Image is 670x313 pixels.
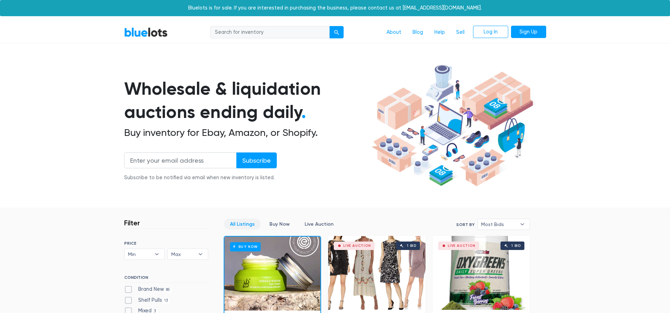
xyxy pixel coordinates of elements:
[124,27,168,37] a: BlueLots
[328,236,426,310] a: Live Auction 1 bid
[301,101,306,123] span: .
[429,26,451,39] a: Help
[224,237,320,311] a: Buy Now
[236,152,277,168] input: Subscribe
[124,286,172,293] label: Brand New
[224,219,261,230] a: All Listings
[343,244,371,248] div: Live Auction
[451,26,470,39] a: Sell
[230,242,261,251] h6: Buy Now
[124,77,369,124] h1: Wholesale & liquidation auctions ending daily
[481,219,516,230] span: Most Bids
[128,249,151,259] span: Min
[456,221,474,228] label: Sort By
[407,244,416,248] div: 1 bid
[124,219,140,227] h3: Filter
[473,26,508,38] a: Log In
[124,296,170,304] label: Shelf Pulls
[124,174,277,182] div: Subscribe to be notified via email when new inventory is listed.
[124,275,208,283] h6: CONDITION
[210,26,330,39] input: Search for inventory
[511,244,521,248] div: 1 bid
[164,287,172,293] span: 85
[124,127,369,139] h2: Buy inventory for Ebay, Amazon, or Shopify.
[448,244,476,248] div: Live Auction
[124,241,208,246] h6: PRICE
[171,249,194,259] span: Max
[193,249,208,259] b: ▾
[162,298,170,303] span: 13
[124,152,237,168] input: Enter your email address
[407,26,429,39] a: Blog
[149,249,164,259] b: ▾
[369,62,536,190] img: hero-ee84e7d0318cb26816c560f6b4441b76977f77a177738b4e94f68c95b2b83dbb.png
[511,26,546,38] a: Sign Up
[263,219,296,230] a: Buy Now
[299,219,339,230] a: Live Auction
[433,236,530,310] a: Live Auction 1 bid
[515,219,530,230] b: ▾
[381,26,407,39] a: About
